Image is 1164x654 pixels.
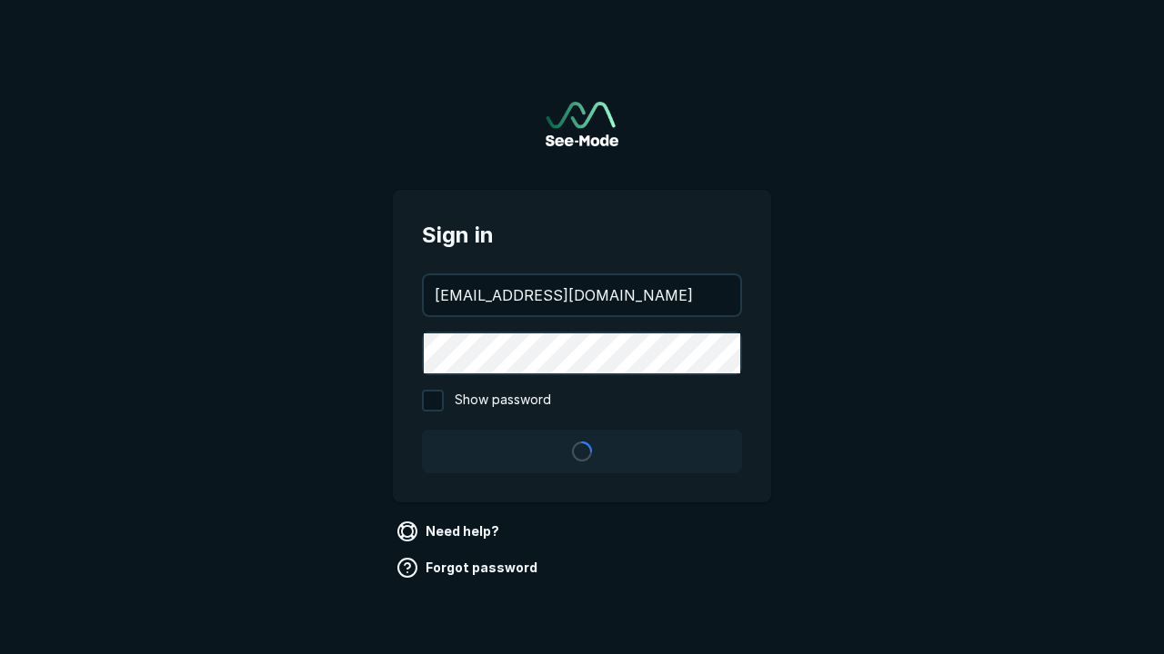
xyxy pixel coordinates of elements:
a: Forgot password [393,553,545,582]
span: Show password [455,390,551,411]
input: your@email.com [424,275,740,315]
a: Need help? [393,517,507,546]
span: Sign in [422,219,742,252]
a: Go to sign in [546,102,618,146]
img: See-Mode Logo [546,102,618,146]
